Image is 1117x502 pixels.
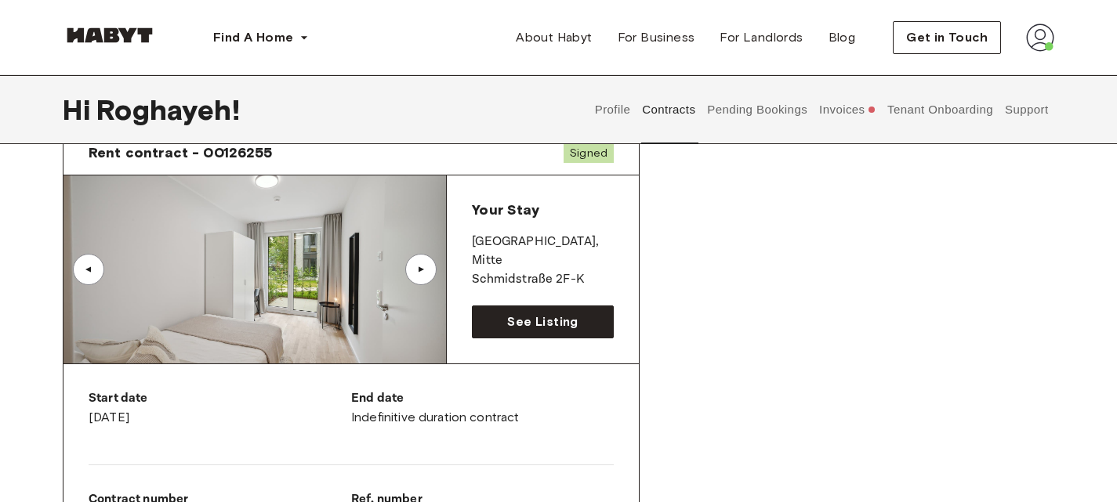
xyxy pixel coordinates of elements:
img: avatar [1026,23,1054,52]
a: Blog [816,22,869,53]
button: Profile [593,75,633,144]
button: Get in Touch [893,21,1001,54]
p: Schmidstraße 2F-K [472,270,614,289]
span: Rent contract - 00126255 [89,143,273,162]
button: Find A Home [201,22,321,53]
span: For Business [618,28,695,47]
a: See Listing [472,305,614,338]
span: See Listing [507,312,578,331]
span: Roghayeh ! [96,93,239,126]
div: user profile tabs [589,75,1054,144]
img: Image of the room [63,175,446,363]
img: Habyt [63,27,157,43]
div: ▲ [413,265,429,274]
span: Signed [564,143,614,163]
button: Contracts [640,75,698,144]
span: For Landlords [720,28,803,47]
button: Support [1003,75,1050,144]
p: End date [351,389,614,408]
span: About Habyt [516,28,592,47]
span: Hi [63,93,96,126]
span: Blog [829,28,856,47]
button: Pending Bookings [705,75,810,144]
a: For Landlords [707,22,815,53]
div: ▲ [81,265,96,274]
span: Find A Home [213,28,293,47]
p: [GEOGRAPHIC_DATA] , Mitte [472,233,614,270]
button: Invoices [818,75,878,144]
a: For Business [605,22,708,53]
div: [DATE] [89,389,351,427]
a: About Habyt [503,22,604,53]
span: Your Stay [472,201,539,218]
span: Get in Touch [906,28,988,47]
button: Tenant Onboarding [886,75,996,144]
p: Start date [89,389,351,408]
div: Indefinitive duration contract [351,389,614,427]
